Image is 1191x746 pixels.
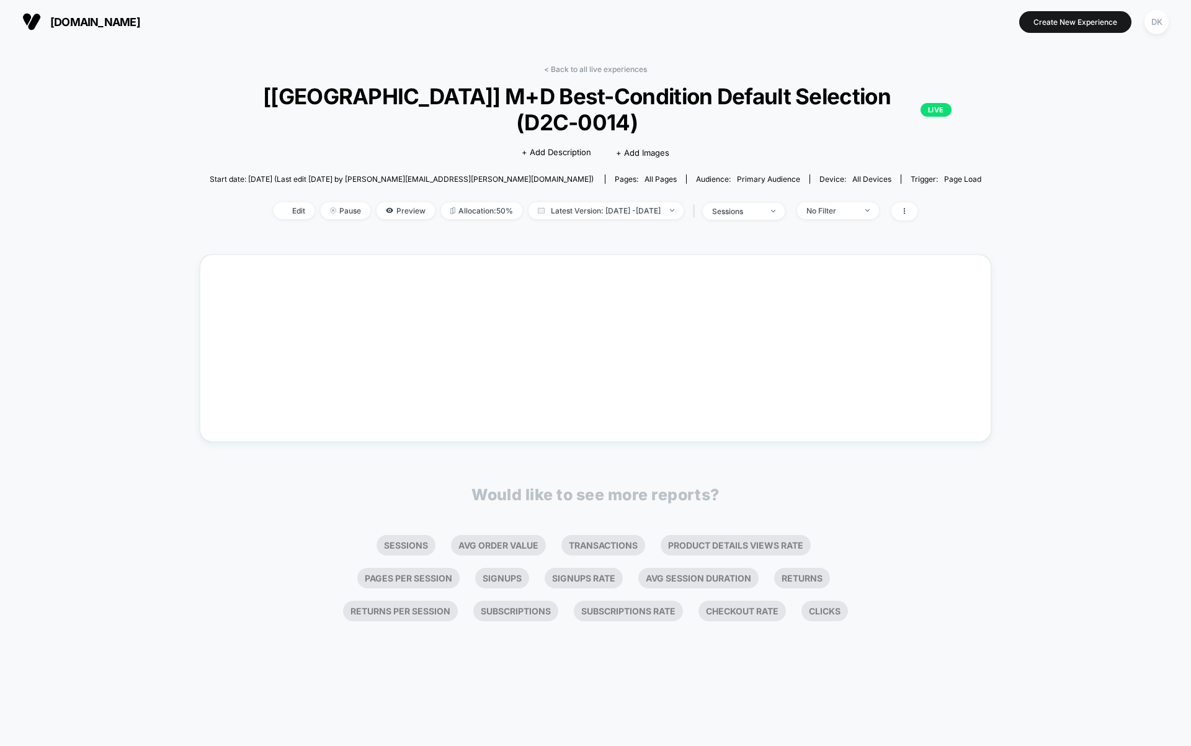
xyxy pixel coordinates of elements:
button: Create New Experience [1019,11,1131,33]
li: Product Details Views Rate [661,535,811,555]
span: [DOMAIN_NAME] [50,16,140,29]
img: calendar [538,207,545,213]
img: Visually logo [22,12,41,31]
span: + Add Images [616,148,669,158]
li: Avg Session Duration [638,568,759,588]
span: Primary Audience [737,174,800,184]
img: rebalance [450,207,455,214]
li: Checkout Rate [698,601,786,621]
img: end [771,210,775,212]
span: Preview [377,202,435,219]
img: end [865,209,870,212]
span: Start date: [DATE] (Last edit [DATE] by [PERSON_NAME][EMAIL_ADDRESS][PERSON_NAME][DOMAIN_NAME]) [210,174,594,184]
li: Subscriptions Rate [574,601,683,621]
span: Pause [321,202,370,219]
div: Audience: [696,174,800,184]
img: end [670,209,674,212]
span: Page Load [944,174,981,184]
li: Clicks [801,601,848,621]
li: Pages Per Session [357,568,460,588]
li: Returns [774,568,830,588]
span: Allocation: 50% [441,202,522,219]
li: Sessions [377,535,435,555]
div: Trigger: [911,174,981,184]
span: Edit [274,202,314,219]
div: No Filter [806,206,856,215]
li: Transactions [561,535,645,555]
span: + Add Description [522,146,591,159]
span: all pages [645,174,677,184]
button: [DOMAIN_NAME] [19,12,144,32]
p: Would like to see more reports? [471,485,720,504]
li: Signups Rate [545,568,623,588]
li: Signups [475,568,529,588]
li: Subscriptions [473,601,558,621]
li: Returns Per Session [343,601,458,621]
div: Pages: [615,174,677,184]
span: Latest Version: [DATE] - [DATE] [529,202,684,219]
p: LIVE [921,103,952,117]
div: sessions [712,207,762,216]
a: < Back to all live experiences [544,65,647,74]
span: Device: [810,174,901,184]
div: DK [1144,10,1169,34]
span: all devices [852,174,891,184]
img: end [330,207,336,213]
span: | [690,202,703,220]
li: Avg Order Value [451,535,546,555]
span: [[GEOGRAPHIC_DATA]] M+D Best-Condition Default Selection (D2C-0014) [239,83,952,135]
button: DK [1141,9,1172,35]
